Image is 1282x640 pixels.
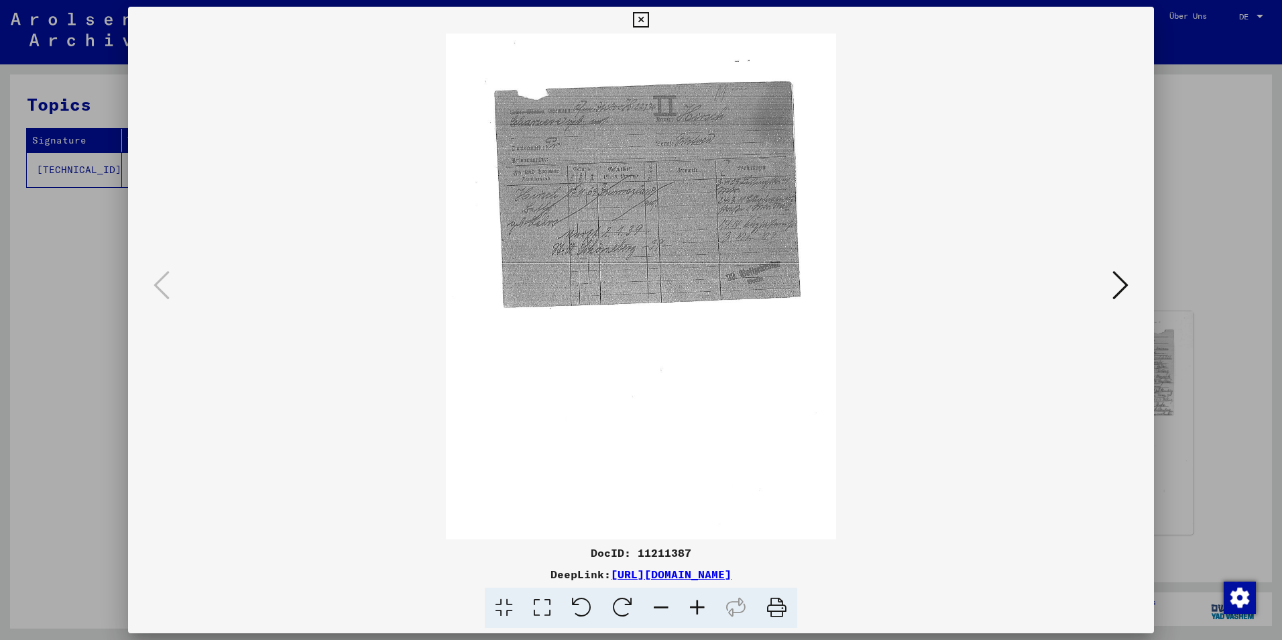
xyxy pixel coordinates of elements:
div: Zustimmung ändern [1223,581,1255,613]
div: DocID: 11211387 [128,545,1154,561]
a: [URL][DOMAIN_NAME] [611,568,732,581]
img: Zustimmung ändern [1224,582,1256,614]
div: DeepLink: [128,566,1154,582]
img: 001.jpg [446,34,836,573]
